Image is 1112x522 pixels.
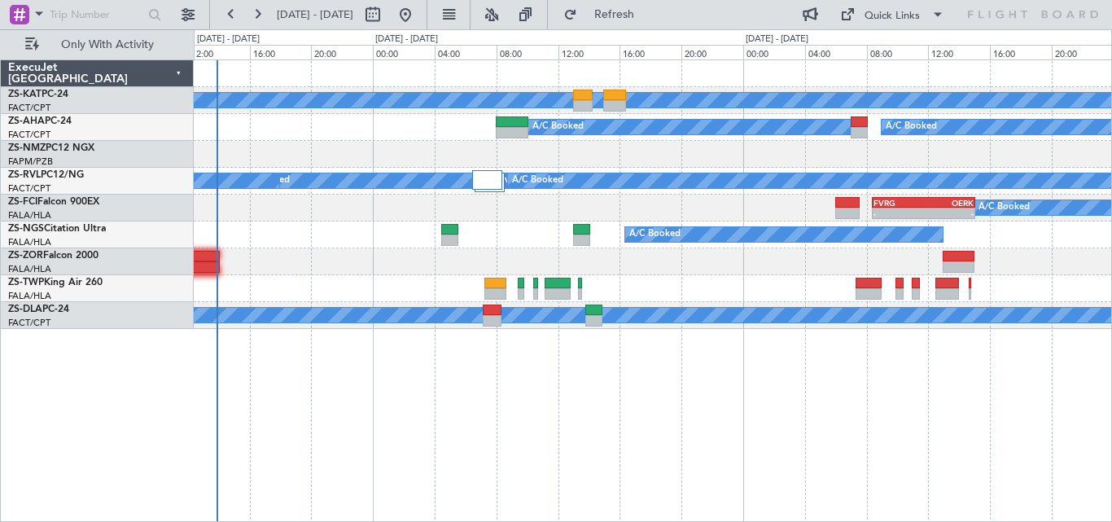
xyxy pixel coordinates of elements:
div: A/C Booked [532,115,584,139]
div: 04:00 [805,45,867,59]
span: ZS-DLA [8,305,42,314]
div: 16:00 [990,45,1052,59]
div: A/C Booked [978,195,1030,220]
span: Only With Activity [42,39,172,50]
div: OERK [924,198,974,208]
div: 12:00 [188,45,250,59]
a: ZS-AHAPC-24 [8,116,72,126]
div: 16:00 [619,45,681,59]
div: A/C Booked [886,115,937,139]
div: 00:00 [743,45,805,59]
div: A/C Booked [629,222,681,247]
span: ZS-AHA [8,116,45,126]
a: ZS-NGSCitation Ultra [8,224,106,234]
a: ZS-NMZPC12 NGX [8,143,94,153]
a: ZS-TWPKing Air 260 [8,278,103,287]
a: FACT/CPT [8,102,50,114]
span: ZS-RVL [8,170,41,180]
div: 08:00 [497,45,558,59]
input: Trip Number [50,2,143,27]
a: FACT/CPT [8,182,50,195]
button: Refresh [556,2,654,28]
span: ZS-ZOR [8,251,43,261]
div: 16:00 [250,45,312,59]
div: 12:00 [928,45,990,59]
div: 00:00 [373,45,435,59]
a: FALA/HLA [8,263,51,275]
button: Only With Activity [18,32,177,58]
a: ZS-KATPC-24 [8,90,68,99]
div: [DATE] - [DATE] [375,33,438,46]
a: ZS-ZORFalcon 2000 [8,251,99,261]
a: FALA/HLA [8,236,51,248]
a: FALA/HLA [8,209,51,222]
button: Quick Links [832,2,952,28]
div: - [924,208,974,218]
span: ZS-TWP [8,278,44,287]
div: 12:00 [558,45,620,59]
div: 08:00 [867,45,929,59]
a: FAPM/PZB [8,156,53,168]
a: ZS-RVLPC12/NG [8,170,84,180]
a: FALA/HLA [8,290,51,302]
span: Refresh [580,9,649,20]
a: FACT/CPT [8,129,50,141]
div: 20:00 [681,45,743,59]
div: A/C Booked [512,169,563,193]
a: ZS-FCIFalcon 900EX [8,197,99,207]
span: ZS-FCI [8,197,37,207]
span: ZS-NGS [8,224,44,234]
a: ZS-DLAPC-24 [8,305,69,314]
div: - [873,208,923,218]
span: ZS-KAT [8,90,42,99]
div: Quick Links [865,8,920,24]
a: FACT/CPT [8,317,50,329]
div: [DATE] - [DATE] [746,33,808,46]
div: [DATE] - [DATE] [197,33,260,46]
div: 20:00 [311,45,373,59]
div: 04:00 [435,45,497,59]
span: ZS-NMZ [8,143,46,153]
div: FVRG [873,198,923,208]
span: [DATE] - [DATE] [277,7,353,22]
